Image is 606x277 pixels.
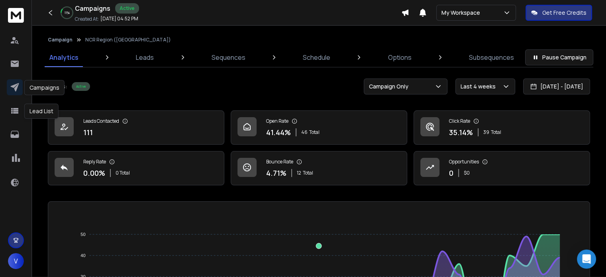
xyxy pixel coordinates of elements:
a: Open Rate41.44%46Total [231,110,407,145]
span: Total [491,129,501,136]
tspan: 50 [81,232,86,237]
p: Bounce Rate [266,159,293,165]
a: Schedule [298,48,335,67]
span: 39 [483,129,489,136]
div: Lead List [24,104,59,119]
a: Leads Contacted111 [48,110,224,145]
a: Subsequences [464,48,519,67]
span: 12 [297,170,301,176]
a: Analytics [45,48,83,67]
p: Schedule [303,53,330,62]
p: Reply Rate [83,159,106,165]
p: Leads [136,53,154,62]
p: [DATE] 04:52 PM [100,16,138,22]
button: Campaign [48,37,73,43]
button: [DATE] - [DATE] [523,79,590,94]
a: Opportunities0$0 [414,151,590,185]
a: Click Rate35.14%39Total [414,110,590,145]
p: $ 0 [464,170,470,176]
p: Last 4 weeks [461,83,499,90]
p: My Workspace [441,9,483,17]
p: 41.44 % [266,127,291,138]
p: Campaign Only [369,83,412,90]
p: 0 [449,167,453,179]
p: Open Rate [266,118,288,124]
p: Leads Contacted [83,118,119,124]
a: Reply Rate0.00%0 Total [48,151,224,185]
p: Created At: [75,16,99,22]
p: 0 Total [116,170,130,176]
span: 46 [301,129,308,136]
a: Options [383,48,416,67]
p: 0.00 % [83,167,105,179]
span: Total [309,129,320,136]
p: Options [388,53,412,62]
p: Sequences [212,53,245,62]
p: NCR Region ([GEOGRAPHIC_DATA]) [85,37,171,43]
button: V [8,253,24,269]
p: 11 % [65,10,70,15]
p: Click Rate [449,118,470,124]
p: Analytics [49,53,78,62]
a: Leads [131,48,159,67]
tspan: 40 [81,253,86,258]
div: Campaigns [24,80,65,95]
button: Pause Campaign [525,49,593,65]
p: Subsequences [469,53,514,62]
p: 35.14 % [449,127,473,138]
p: 111 [83,127,93,138]
a: Bounce Rate4.71%12Total [231,151,407,185]
div: Active [115,3,139,14]
p: Opportunities [449,159,479,165]
p: 4.71 % [266,167,286,179]
span: Total [303,170,313,176]
p: Get Free Credits [542,9,586,17]
a: Sequences [207,48,250,67]
h1: Campaigns [75,4,110,13]
button: Get Free Credits [526,5,592,21]
div: Active [72,82,90,91]
div: Open Intercom Messenger [577,249,596,269]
